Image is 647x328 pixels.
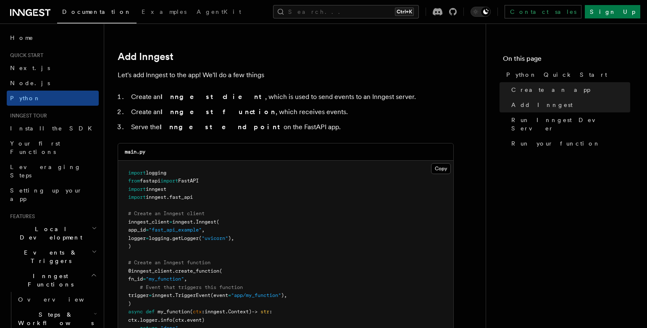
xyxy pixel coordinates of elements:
[7,268,99,292] button: Inngest Functions
[7,225,92,242] span: Local Development
[10,34,34,42] span: Home
[128,309,143,315] span: async
[503,67,630,82] a: Python Quick Start
[160,108,276,116] strong: Inngest function
[172,235,199,241] span: getLogger
[152,292,175,298] span: inngest.
[129,121,454,133] li: Serve the on the FastAPI app.
[128,260,210,266] span: # Create an Inngest function
[125,149,145,155] code: main.py
[146,235,149,241] span: =
[129,91,454,103] li: Create an , which is used to send events to an Inngest server.
[166,194,169,200] span: .
[511,86,590,94] span: Create an app
[395,8,414,16] kbd: Ctrl+K
[260,309,269,315] span: str
[193,309,202,315] span: ctx
[169,194,193,200] span: fast_api
[149,227,202,233] span: "fast_api_example"
[7,75,99,91] a: Node.js
[197,8,241,15] span: AgentKit
[511,101,573,109] span: Add Inngest
[142,8,187,15] span: Examples
[158,317,160,323] span: .
[175,268,219,274] span: create_function
[128,292,149,298] span: trigger
[143,276,146,282] span: =
[219,268,222,274] span: (
[7,121,99,136] a: Install the SDK
[508,82,630,97] a: Create an app
[128,235,146,241] span: logger
[57,3,137,23] a: Documentation
[7,183,99,206] a: Setting up your app
[15,292,99,307] a: Overview
[15,310,94,327] span: Steps & Workflows
[7,52,43,59] span: Quick start
[184,276,187,282] span: ,
[149,292,152,298] span: =
[146,227,149,233] span: =
[146,309,155,315] span: def
[10,65,50,71] span: Next.js
[228,309,252,315] span: Context)
[7,213,35,220] span: Features
[146,186,166,192] span: inngest
[7,272,91,289] span: Inngest Functions
[140,284,243,290] span: # Event that triggers this function
[128,170,146,176] span: import
[160,178,178,184] span: import
[231,292,281,298] span: "app/my_function"
[128,227,146,233] span: app_id
[172,219,193,225] span: inngest
[160,123,284,131] strong: Inngest endpoint
[225,309,228,315] span: .
[118,69,454,81] p: Let's add Inngest to the app! We'll do a few things
[128,317,137,323] span: ctx
[190,309,193,315] span: (
[10,164,81,179] span: Leveraging Steps
[129,106,454,118] li: Create an , which receives events.
[193,219,196,225] span: .
[202,235,228,241] span: "uvicorn"
[160,317,172,323] span: info
[128,186,146,192] span: import
[505,5,581,18] a: Contact sales
[10,95,41,102] span: Python
[137,317,140,323] span: .
[511,139,600,148] span: Run your function
[202,309,205,315] span: :
[511,116,630,133] span: Run Inngest Dev Server
[281,292,287,298] span: ),
[431,163,451,174] button: Copy
[7,30,99,45] a: Home
[199,235,202,241] span: (
[62,8,132,15] span: Documentation
[175,292,210,298] span: TriggerEvent
[146,276,184,282] span: "my_function"
[128,219,169,225] span: inngest_client
[146,194,166,200] span: inngest
[508,112,630,136] a: Run Inngest Dev Server
[506,70,607,79] span: Python Quick Start
[149,235,172,241] span: logging.
[192,3,246,23] a: AgentKit
[228,292,231,298] span: =
[178,178,199,184] span: FastAPI
[508,136,630,151] a: Run your function
[202,227,205,233] span: ,
[137,3,192,23] a: Examples
[7,91,99,106] a: Python
[172,317,205,323] span: (ctx.event)
[273,5,419,18] button: Search...Ctrl+K
[7,112,47,119] span: Inngest tour
[118,51,174,62] a: Add Inngest
[508,97,630,112] a: Add Inngest
[128,211,205,216] span: # Create an Inngest client
[128,301,131,307] span: )
[10,125,97,132] span: Install the SDK
[7,159,99,183] a: Leveraging Steps
[7,221,99,245] button: Local Development
[269,309,272,315] span: :
[205,309,225,315] span: inngest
